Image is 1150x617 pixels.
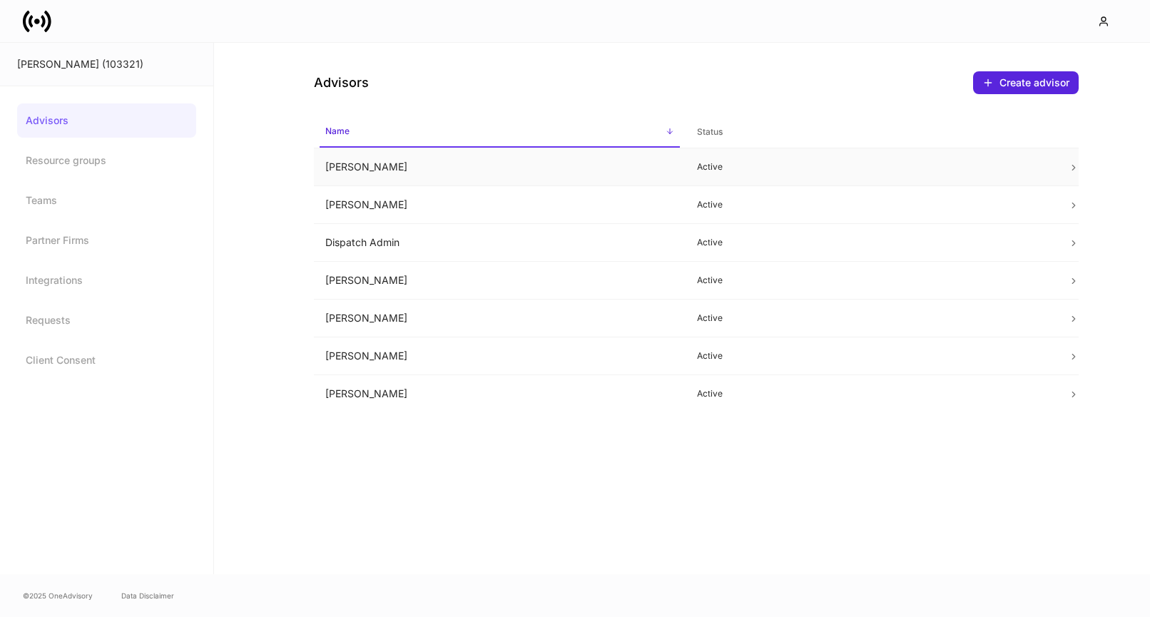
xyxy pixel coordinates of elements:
p: Active [697,275,1046,286]
span: Status [691,118,1052,147]
p: Active [697,161,1046,173]
td: [PERSON_NAME] [314,262,686,300]
p: Active [697,199,1046,210]
a: Client Consent [17,343,196,377]
a: Resource groups [17,143,196,178]
td: [PERSON_NAME] [314,300,686,337]
p: Active [697,237,1046,248]
td: Dispatch Admin [314,224,686,262]
h6: Status [697,125,723,138]
p: Active [697,388,1046,399]
div: [PERSON_NAME] (103321) [17,57,196,71]
td: [PERSON_NAME] [314,186,686,224]
a: Requests [17,303,196,337]
span: © 2025 OneAdvisory [23,590,93,601]
a: Partner Firms [17,223,196,257]
td: [PERSON_NAME] [314,375,686,413]
h6: Name [325,124,350,138]
h4: Advisors [314,74,369,91]
a: Teams [17,183,196,218]
p: Active [697,312,1046,324]
a: Advisors [17,103,196,138]
td: [PERSON_NAME] [314,148,686,186]
td: [PERSON_NAME] [314,337,686,375]
a: Integrations [17,263,196,297]
span: Name [320,117,680,148]
div: Create advisor [999,76,1069,90]
button: Create advisor [973,71,1079,94]
a: Data Disclaimer [121,590,174,601]
p: Active [697,350,1046,362]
